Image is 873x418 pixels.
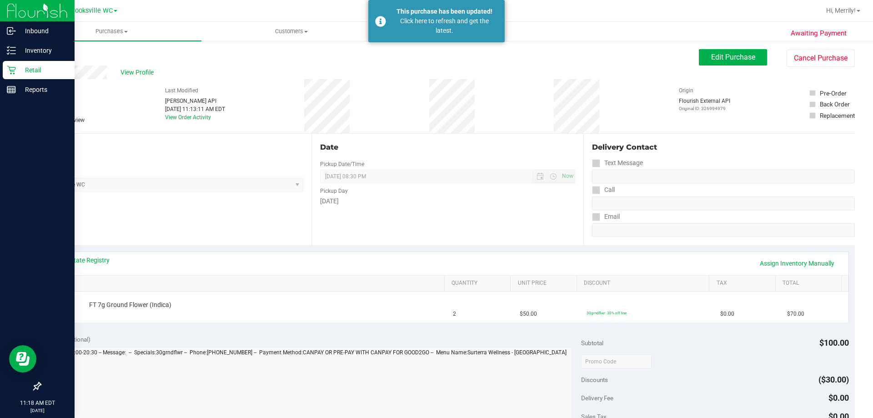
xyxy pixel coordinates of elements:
[165,86,198,95] label: Last Modified
[55,256,110,265] a: View State Registry
[165,114,211,121] a: View Order Activity
[592,183,615,196] label: Call
[4,399,70,407] p: 11:18 AM EDT
[592,142,855,153] div: Delivery Contact
[592,156,643,170] label: Text Message
[7,46,16,55] inline-svg: Inventory
[581,394,613,402] span: Delivery Fee
[581,355,652,368] input: Promo Code
[16,65,70,76] p: Retail
[16,84,70,95] p: Reports
[22,27,201,35] span: Purchases
[711,53,755,61] span: Edit Purchase
[584,280,706,287] a: Discount
[820,100,850,109] div: Back Order
[7,65,16,75] inline-svg: Retail
[391,16,498,35] div: Click here to refresh and get the latest.
[4,407,70,414] p: [DATE]
[581,339,603,347] span: Subtotal
[320,160,364,168] label: Pickup Date/Time
[787,310,804,318] span: $70.00
[826,7,856,14] span: Hi, Merrily!
[820,111,855,120] div: Replacement
[787,50,855,67] button: Cancel Purchase
[40,142,303,153] div: Location
[9,345,36,373] iframe: Resource center
[717,280,772,287] a: Tax
[7,85,16,94] inline-svg: Reports
[120,68,157,77] span: View Profile
[320,187,348,195] label: Pickup Day
[453,310,456,318] span: 2
[720,310,734,318] span: $0.00
[320,196,575,206] div: [DATE]
[783,280,838,287] a: Total
[16,25,70,36] p: Inbound
[587,311,627,315] span: 30grndflwr: 30% off line
[791,28,847,39] span: Awaiting Payment
[7,26,16,35] inline-svg: Inbound
[754,256,840,271] a: Assign Inventory Manually
[818,375,849,384] span: ($30.00)
[89,301,171,309] span: FT 7g Ground Flower (Indica)
[592,196,855,210] input: Format: (999) 999-9999
[592,170,855,183] input: Format: (999) 999-9999
[320,142,575,153] div: Date
[69,7,113,15] span: Brooksville WC
[679,97,730,112] div: Flourish External API
[699,49,767,65] button: Edit Purchase
[202,27,381,35] span: Customers
[165,105,225,113] div: [DATE] 11:13:11 AM EDT
[828,393,849,403] span: $0.00
[16,45,70,56] p: Inventory
[165,97,225,105] div: [PERSON_NAME] API
[391,7,498,16] div: This purchase has been updated!
[518,280,573,287] a: Unit Price
[679,86,693,95] label: Origin
[819,338,849,347] span: $100.00
[452,280,507,287] a: Quantity
[592,210,620,223] label: Email
[520,310,537,318] span: $50.00
[201,22,381,41] a: Customers
[22,22,201,41] a: Purchases
[679,105,730,112] p: Original ID: 326994979
[581,372,608,388] span: Discounts
[54,280,441,287] a: SKU
[820,89,847,98] div: Pre-Order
